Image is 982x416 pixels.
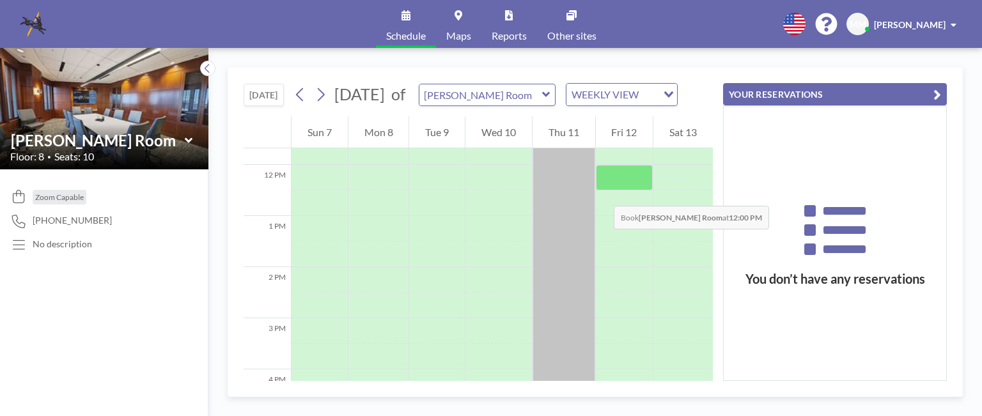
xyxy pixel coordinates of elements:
div: Sat 13 [653,116,713,148]
span: [PERSON_NAME] [874,19,946,30]
span: MM [850,19,866,30]
div: Wed 10 [465,116,532,148]
span: Schedule [386,31,426,41]
div: Sun 7 [292,116,348,148]
span: Floor: 8 [10,150,44,163]
span: Zoom Capable [35,192,84,202]
button: [DATE] [244,84,284,106]
div: Thu 11 [533,116,595,148]
span: [PHONE_NUMBER] [33,215,112,226]
div: 1 PM [244,216,291,267]
span: WEEKLY VIEW [569,86,641,103]
input: Currie Room [419,84,542,105]
span: • [47,153,51,161]
div: Mon 8 [348,116,409,148]
span: Seats: 10 [54,150,94,163]
span: [DATE] [334,84,385,104]
input: Search for option [643,86,656,103]
div: 12 PM [244,165,291,216]
input: Currie Room [11,131,185,150]
b: [PERSON_NAME] Room [639,213,722,222]
div: Tue 9 [409,116,465,148]
div: No description [33,238,92,250]
div: Search for option [566,84,677,105]
b: 12:00 PM [729,213,762,222]
img: organization-logo [20,12,46,37]
div: Fri 12 [596,116,653,148]
span: Maps [446,31,471,41]
span: Book at [614,206,769,229]
h3: You don’t have any reservations [724,271,946,287]
button: YOUR RESERVATIONS [723,83,947,105]
span: Reports [492,31,527,41]
div: 2 PM [244,267,291,318]
div: 3 PM [244,318,291,369]
span: Other sites [547,31,596,41]
span: of [391,84,405,104]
